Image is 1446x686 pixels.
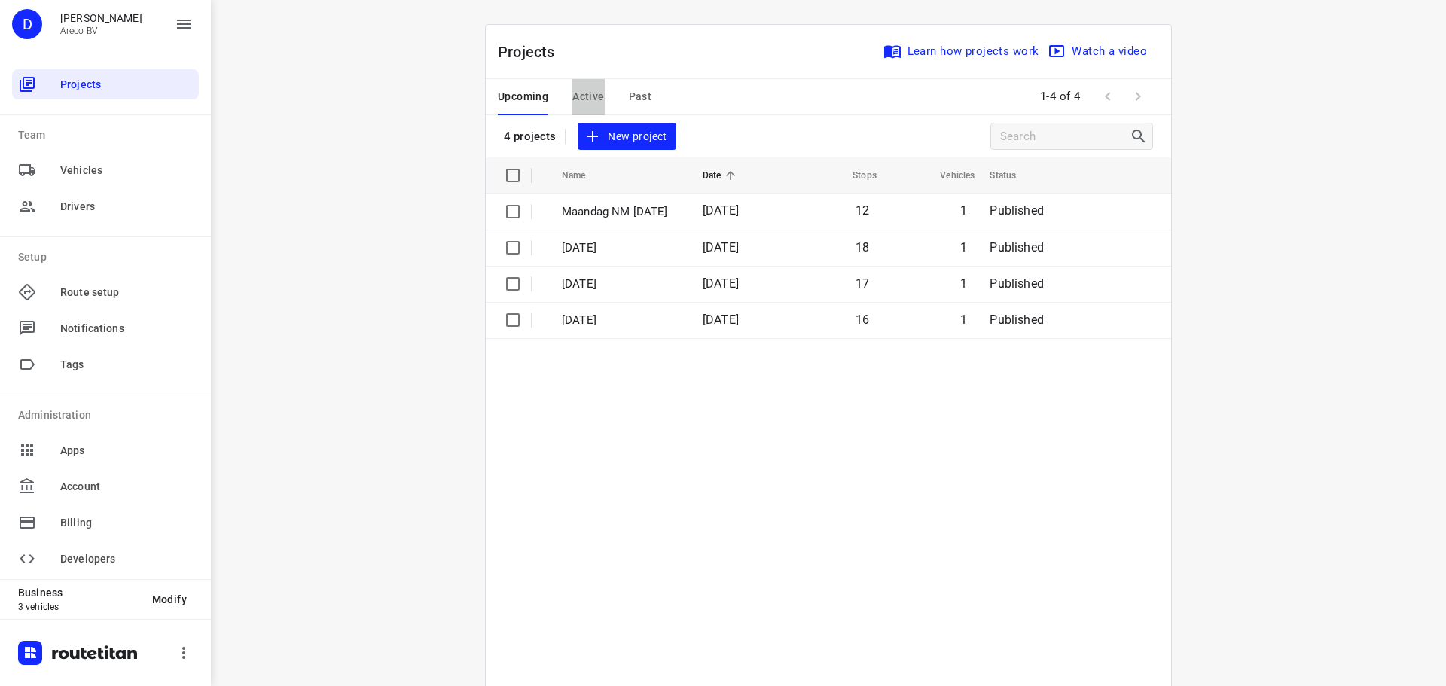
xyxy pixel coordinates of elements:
span: Date [703,166,741,184]
span: Status [990,166,1036,184]
div: Apps [12,435,199,465]
span: Published [990,240,1044,255]
span: 1 [960,240,967,255]
span: 18 [856,240,869,255]
p: 3 vehicles [18,602,140,612]
span: Route setup [60,285,193,300]
button: New project [578,123,676,151]
span: Name [562,166,606,184]
input: Search projects [1000,125,1130,148]
span: 1 [960,276,967,291]
div: Billing [12,508,199,538]
p: Areco BV [60,26,142,36]
p: Donderdag 4 September [562,276,680,293]
span: 12 [856,203,869,218]
span: Billing [60,515,193,531]
span: Account [60,479,193,495]
div: Developers [12,544,199,574]
p: Vrijdag 5 September [562,239,680,257]
p: Administration [18,407,199,423]
span: Active [572,87,604,106]
p: Projects [498,41,567,63]
span: Notifications [60,321,193,337]
span: Published [990,276,1044,291]
span: Published [990,203,1044,218]
span: 1 [960,313,967,327]
div: Tags [12,349,199,380]
p: Setup [18,249,199,265]
span: Developers [60,551,193,567]
span: 1-4 of 4 [1034,81,1087,113]
span: Next Page [1123,81,1153,111]
div: Vehicles [12,155,199,185]
span: Upcoming [498,87,548,106]
span: Drivers [60,199,193,215]
div: Projects [12,69,199,99]
span: Published [990,313,1044,327]
p: 4 projects [504,130,556,143]
p: Woensdag 3 September [562,312,680,329]
span: Tags [60,357,193,373]
p: Business [18,587,140,599]
span: Projects [60,77,193,93]
span: Vehicles [920,166,975,184]
span: Stops [833,166,877,184]
div: D [12,9,42,39]
span: 16 [856,313,869,327]
span: 17 [856,276,869,291]
span: Apps [60,443,193,459]
div: Account [12,471,199,502]
span: 1 [960,203,967,218]
span: [DATE] [703,313,739,327]
span: [DATE] [703,203,739,218]
div: Drivers [12,191,199,221]
span: Vehicles [60,163,193,178]
p: Maandag NM 8 September [562,203,680,221]
span: Modify [152,593,187,605]
button: Modify [140,586,199,613]
span: Previous Page [1093,81,1123,111]
span: [DATE] [703,240,739,255]
div: Search [1130,127,1152,145]
div: Notifications [12,313,199,343]
p: Team [18,127,199,143]
span: New project [587,127,667,146]
span: [DATE] [703,276,739,291]
div: Route setup [12,277,199,307]
span: Past [629,87,652,106]
p: Didier Evrard [60,12,142,24]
